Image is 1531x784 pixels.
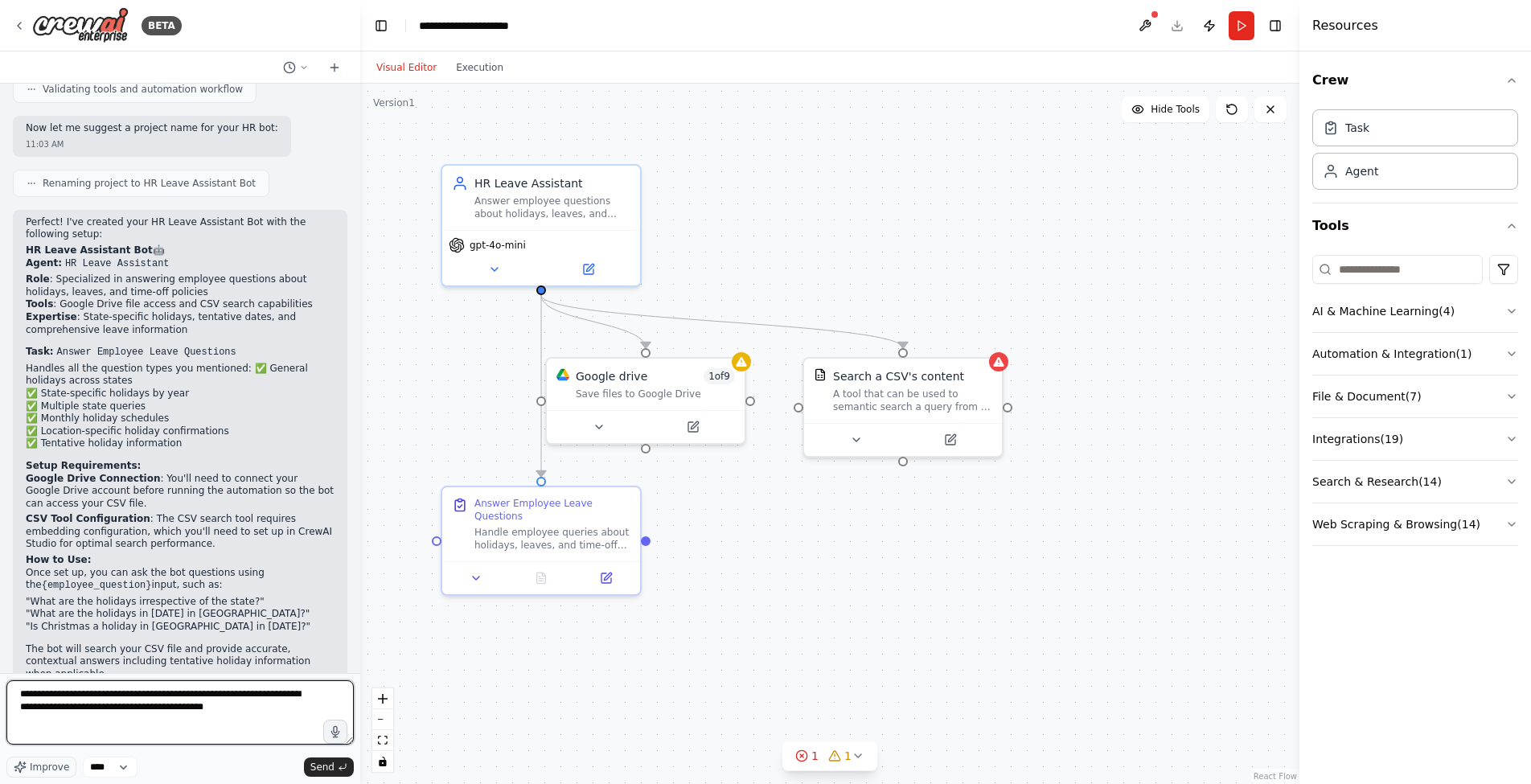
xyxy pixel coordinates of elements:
[26,244,335,257] h2: 🤖
[277,58,315,77] button: Switch to previous chat
[26,608,335,621] li: "What are the holidays in [DATE] in [GEOGRAPHIC_DATA]?"
[545,357,746,445] div: Google DriveGoogle drive1of9Save files to Google Drive
[26,643,335,681] p: The bot will search your CSV file and provide accurate, contextual answers including tentative ho...
[1312,290,1518,332] button: AI & Machine Learning(4)
[26,363,335,450] li: Handles all the question types you mentioned: ✅ General holidays across states ✅ State-specific h...
[26,138,278,150] div: 11:03 AM
[441,164,642,287] div: HR Leave AssistantAnswer employee questions about holidays, leaves, and time-off policies by acce...
[578,569,634,588] button: Open in side panel
[372,730,393,751] button: fit view
[833,388,992,413] div: A tool that can be used to semantic search a query from a CSV's content.
[26,621,335,634] li: "Is Christmas a holiday in [GEOGRAPHIC_DATA] in [DATE]?"
[370,14,392,37] button: Hide left sidebar
[26,298,335,311] li: : Google Drive file access and CSV search capabilities
[1312,16,1378,35] h4: Resources
[814,368,827,381] img: CSVSearchTool
[310,761,335,774] span: Send
[1312,103,1518,203] div: Crew
[26,311,77,322] strong: Expertise
[57,347,236,358] code: Answer Employee Leave Questions
[576,388,735,400] div: Save files to Google Drive
[26,473,335,511] p: : You'll need to connect your Google Drive account before running the automation so the bot can a...
[322,58,347,77] button: Start a new chat
[1312,248,1518,559] div: Tools
[1312,418,1518,460] button: Integrations(19)
[65,258,170,269] code: HR Leave Assistant
[26,346,54,357] strong: Task:
[32,7,129,43] img: Logo
[1312,503,1518,545] button: Web Scraping & Browsing(14)
[26,273,335,298] li: : Specialized in answering employee questions about holidays, leaves, and time-off policies
[26,473,161,484] strong: Google Drive Connection
[372,751,393,772] button: toggle interactivity
[26,216,335,241] p: Perfect! I've created your HR Leave Assistant Bot with the following setup:
[1264,14,1287,37] button: Hide right sidebar
[474,195,630,220] div: Answer employee questions about holidays, leaves, and time-off policies by accessing and analyzin...
[367,58,446,77] button: Visual Editor
[507,569,576,588] button: No output available
[647,417,738,437] button: Open in side panel
[26,257,62,269] strong: Agent:
[372,709,393,730] button: zoom out
[441,486,642,596] div: Answer Employee Leave QuestionsHandle employee queries about holidays, leaves, and time-off polic...
[26,460,141,471] strong: Setup Requirements:
[1312,376,1518,417] button: File & Document(7)
[844,748,852,764] span: 1
[446,58,513,77] button: Execution
[474,526,630,552] div: Handle employee queries about holidays, leaves, and time-off policies. Access the company's leave...
[26,273,50,285] strong: Role
[533,295,911,348] g: Edge from d4874820-75d9-4e3b-80a9-5623251a15a1 to 043db1f0-d6c2-4b84-9f87-40d81b19cd04
[26,298,53,310] strong: Tools
[6,757,76,778] button: Improve
[26,244,153,256] strong: HR Leave Assistant Bot
[576,368,647,384] div: Google drive
[533,295,654,348] g: Edge from d4874820-75d9-4e3b-80a9-5623251a15a1 to e4803054-c8df-423e-b1fb-15e8e5cc79e4
[26,311,335,336] li: : State-specific holidays, tentative dates, and comprehensive leave information
[470,239,526,252] span: gpt-4o-mini
[26,596,335,609] li: "What are the holidays irrespective of the state?"
[419,18,542,34] nav: breadcrumb
[1312,461,1518,503] button: Search & Research(14)
[142,16,182,35] div: BETA
[533,295,549,477] g: Edge from d4874820-75d9-4e3b-80a9-5623251a15a1 to 7d285d4e-d463-4966-be6c-6970e8f146a4
[372,688,393,709] button: zoom in
[1312,203,1518,248] button: Tools
[905,430,995,449] button: Open in side panel
[474,175,630,191] div: HR Leave Assistant
[1345,163,1378,179] div: Agent
[1254,772,1297,781] a: React Flow attribution
[26,567,335,593] p: Once set up, you can ask the bot questions using the input, such as:
[1122,96,1209,122] button: Hide Tools
[323,720,347,744] button: Click to speak your automation idea
[43,83,243,96] span: Validating tools and automation workflow
[704,368,735,384] span: Number of enabled actions
[474,497,630,523] div: Answer Employee Leave Questions
[556,368,569,381] img: Google Drive
[26,122,278,135] p: Now let me suggest a project name for your HR bot:
[372,688,393,772] div: React Flow controls
[1312,58,1518,103] button: Crew
[782,741,877,771] button: 11
[802,357,1004,458] div: CSVSearchToolSearch a CSV's contentA tool that can be used to semantic search a query from a CSV'...
[42,580,152,591] code: {employee_question}
[373,96,415,109] div: Version 1
[811,748,819,764] span: 1
[26,554,92,565] strong: How to Use:
[304,757,354,777] button: Send
[1345,120,1369,136] div: Task
[30,761,69,774] span: Improve
[26,513,335,551] p: : The CSV search tool requires embedding configuration, which you'll need to set up in CrewAI Stu...
[26,513,150,524] strong: CSV Tool Configuration
[543,260,634,279] button: Open in side panel
[1312,333,1518,375] button: Automation & Integration(1)
[1151,103,1200,116] span: Hide Tools
[43,177,256,190] span: Renaming project to HR Leave Assistant Bot
[833,368,964,384] div: Search a CSV's content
